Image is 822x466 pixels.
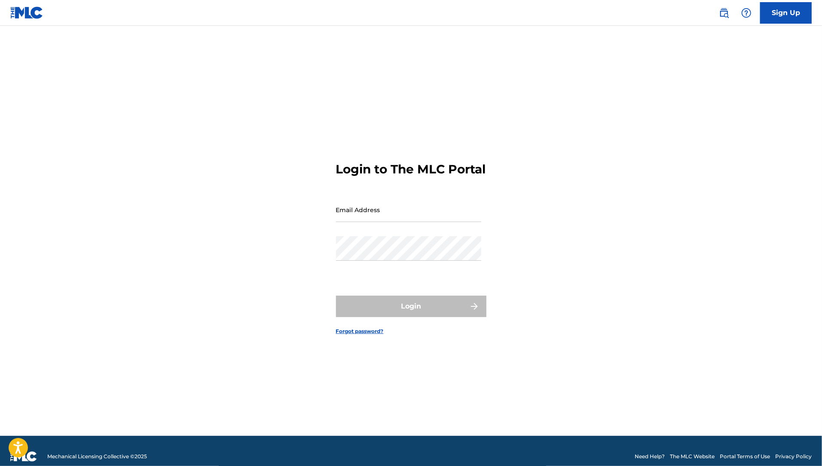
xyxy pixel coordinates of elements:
a: Sign Up [760,2,812,24]
img: search [719,8,729,18]
img: MLC Logo [10,6,43,19]
a: Privacy Policy [775,453,812,460]
a: The MLC Website [670,453,715,460]
a: Need Help? [635,453,665,460]
iframe: Chat Widget [779,425,822,466]
a: Portal Terms of Use [720,453,770,460]
h3: Login to The MLC Portal [336,162,486,177]
img: help [741,8,752,18]
img: logo [10,451,37,462]
div: Help [738,4,755,22]
a: Forgot password? [336,327,384,335]
span: Mechanical Licensing Collective © 2025 [47,453,147,460]
a: Public Search [715,4,733,22]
